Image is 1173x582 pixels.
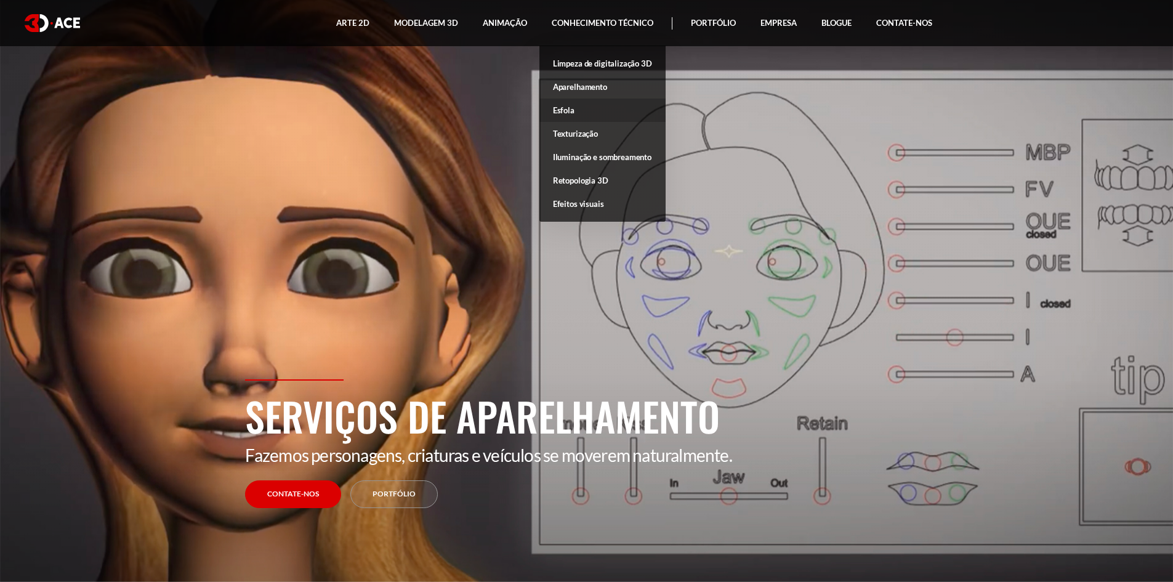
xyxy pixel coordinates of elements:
a: Esfola [539,99,666,122]
font: Modelagem 3D [394,18,458,28]
font: Esfola [553,105,574,115]
font: Blogue [821,18,852,28]
a: Iluminação e sombreamento [539,145,666,169]
font: Portfólio [691,18,736,28]
a: Aparelhamento [539,75,666,99]
font: Retopologia 3D [553,176,608,185]
a: Portfólio [350,480,438,508]
font: Contate-nos [267,489,319,498]
font: Contate-nos [876,18,932,28]
img: logotipo branco [25,14,80,32]
font: Aparelhamento [553,82,607,92]
a: Texturização [539,122,666,145]
a: Limpeza de digitalização 3D [539,52,666,75]
font: Serviços de aparelhamento [245,387,720,445]
font: Iluminação e sombreamento [553,152,651,162]
font: Limpeza de digitalização 3D [553,59,652,68]
a: Retopologia 3D [539,169,666,192]
font: Empresa [760,18,797,28]
a: Efeitos visuais [539,192,666,216]
font: Fazemos personagens, criaturas e veículos se moverem naturalmente. [245,445,732,466]
font: Efeitos visuais [553,199,604,209]
font: Texturização [553,129,598,139]
font: Conhecimento técnico [552,18,653,28]
a: Contate-nos [245,480,341,508]
font: Animação [483,18,527,28]
font: Portfólio [373,489,416,498]
font: Arte 2D [336,18,369,28]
